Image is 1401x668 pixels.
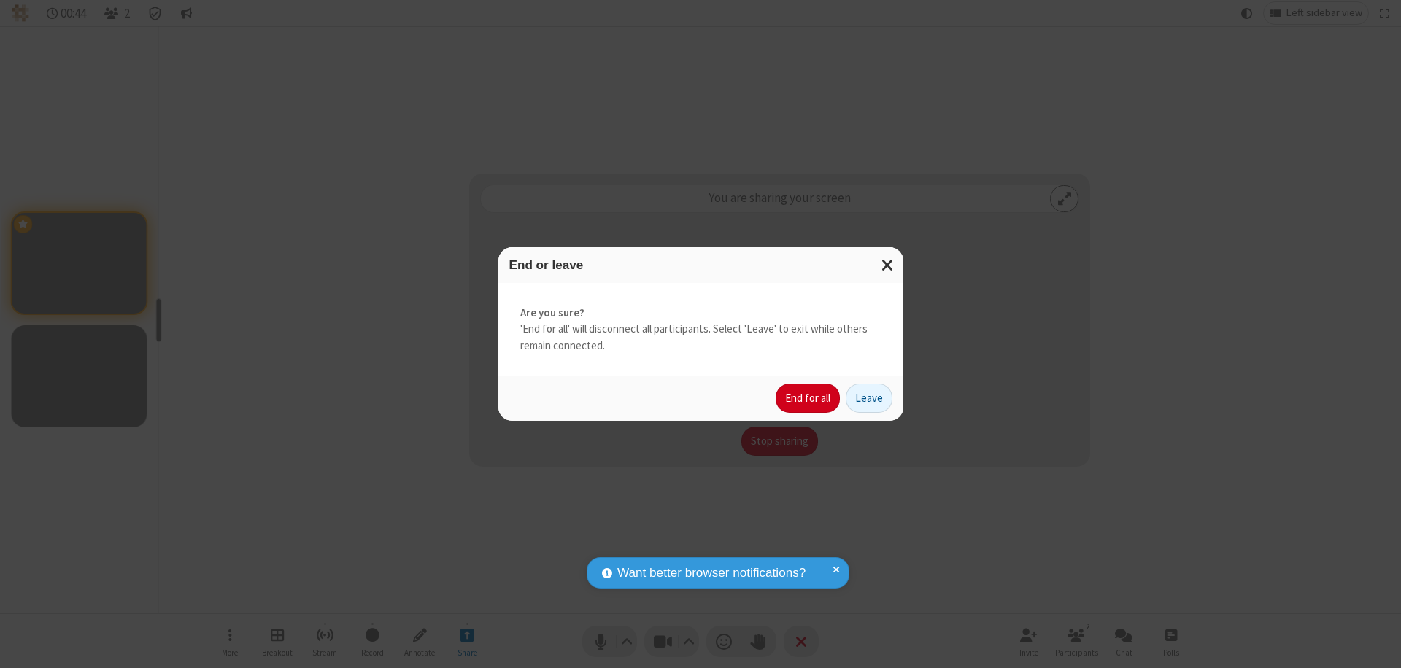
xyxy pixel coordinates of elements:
[520,305,881,322] strong: Are you sure?
[776,384,840,413] button: End for all
[846,384,892,413] button: Leave
[873,247,903,283] button: Close modal
[498,283,903,376] div: 'End for all' will disconnect all participants. Select 'Leave' to exit while others remain connec...
[509,258,892,272] h3: End or leave
[617,564,806,583] span: Want better browser notifications?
